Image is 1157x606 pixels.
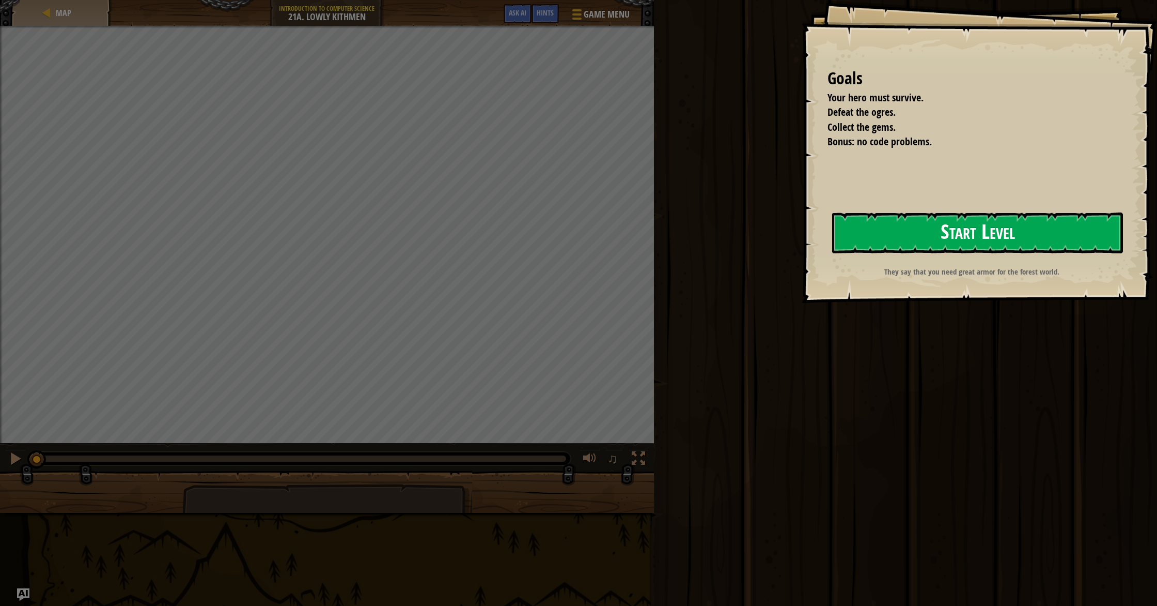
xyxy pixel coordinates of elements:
button: Ask AI [504,4,531,23]
span: ♫ [607,451,618,466]
button: Toggle fullscreen [628,449,649,471]
button: ♫ [605,449,623,471]
div: Goals [827,67,1121,90]
span: Defeat the ogres. [827,105,896,119]
button: ⌘ + P: Pause [5,449,26,471]
span: Ask AI [509,8,526,18]
button: Game Menu [564,4,636,28]
li: Defeat the ogres. [815,105,1118,120]
li: Bonus: no code problems. [815,134,1118,149]
span: Bonus: no code problems. [827,134,932,148]
span: Game Menu [584,8,630,21]
span: Map [56,7,71,19]
span: Collect the gems. [827,120,896,134]
p: They say that you need great armor for the forest world. [826,266,1117,277]
a: Map [53,7,71,19]
button: Adjust volume [580,449,600,471]
span: Hints [537,8,554,18]
li: Your hero must survive. [815,90,1118,105]
li: Collect the gems. [815,120,1118,135]
span: Your hero must survive. [827,90,924,104]
button: Start Level [832,213,1123,253]
button: Ask AI [17,588,29,601]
